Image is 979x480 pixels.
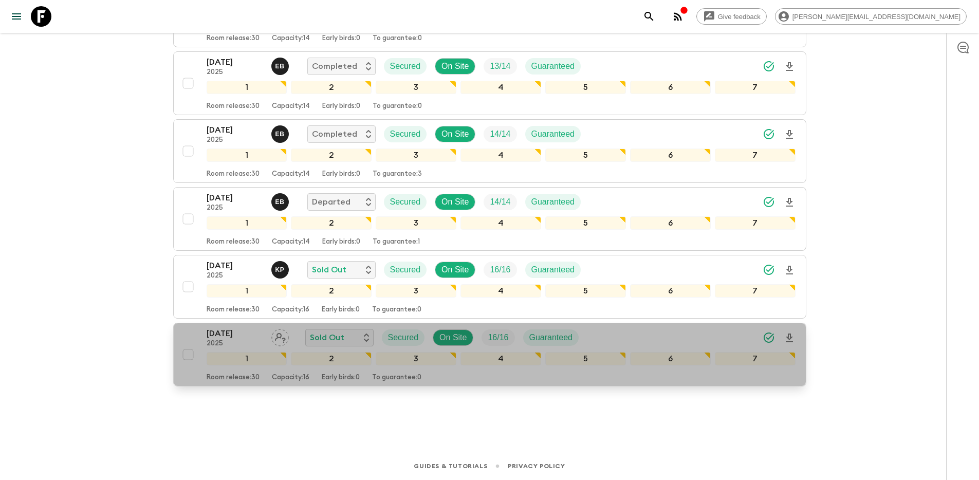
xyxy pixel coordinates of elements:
p: To guarantee: 0 [373,34,422,43]
p: Completed [312,60,357,72]
svg: Synced Successfully [763,60,775,72]
div: Secured [384,194,427,210]
div: Trip Fill [484,126,516,142]
button: [DATE]2025Erild BallaDepartedSecuredOn SiteTrip FillGuaranteed1234567Room release:30Capacity:14Ea... [173,187,806,251]
span: Assign pack leader [271,332,289,340]
p: Guaranteed [531,128,575,140]
div: 1 [207,352,287,365]
p: Secured [390,60,421,72]
p: To guarantee: 1 [373,238,420,246]
div: 5 [545,216,626,230]
div: 2 [291,81,372,94]
div: 6 [630,149,711,162]
p: Capacity: 14 [272,34,310,43]
p: Early birds: 0 [322,170,360,178]
div: 6 [630,352,711,365]
p: Room release: 30 [207,306,260,314]
div: On Site [435,194,475,210]
p: Sold Out [312,264,346,276]
svg: Download Onboarding [783,61,796,73]
div: 5 [545,352,626,365]
p: To guarantee: 0 [372,374,421,382]
p: 2025 [207,68,263,77]
div: 7 [715,149,796,162]
p: Capacity: 14 [272,170,310,178]
div: Secured [382,329,425,346]
p: Secured [388,331,419,344]
div: Trip Fill [484,262,516,278]
p: Early birds: 0 [322,102,360,110]
div: 3 [376,149,456,162]
span: Erild Balla [271,196,291,205]
div: 3 [376,216,456,230]
p: Capacity: 16 [272,306,309,314]
button: [DATE]2025Assign pack leaderSold OutSecuredOn SiteTrip FillGuaranteed1234567Room release:30Capaci... [173,323,806,386]
svg: Download Onboarding [783,264,796,276]
p: [DATE] [207,124,263,136]
p: Early birds: 0 [322,374,360,382]
p: To guarantee: 3 [373,170,422,178]
p: 2025 [207,340,263,348]
div: 1 [207,149,287,162]
p: Completed [312,128,357,140]
p: Room release: 30 [207,34,260,43]
p: Room release: 30 [207,374,260,382]
div: 7 [715,352,796,365]
div: On Site [435,58,475,75]
p: Guaranteed [529,331,573,344]
p: Early birds: 0 [322,238,360,246]
p: Room release: 30 [207,238,260,246]
div: 4 [460,216,541,230]
div: 7 [715,81,796,94]
span: Erild Balla [271,61,291,69]
p: [DATE] [207,260,263,272]
button: [DATE]2025Erild BallaCompletedSecuredOn SiteTrip FillGuaranteed1234567Room release:30Capacity:14E... [173,119,806,183]
div: 4 [460,284,541,298]
p: Capacity: 14 [272,102,310,110]
p: Capacity: 16 [272,374,309,382]
p: To guarantee: 0 [373,102,422,110]
p: [DATE] [207,56,263,68]
p: Guaranteed [531,196,575,208]
p: Guaranteed [531,60,575,72]
p: On Site [441,128,469,140]
div: 6 [630,81,711,94]
div: 6 [630,284,711,298]
svg: Synced Successfully [763,196,775,208]
a: Guides & Tutorials [414,460,487,472]
div: 2 [291,284,372,298]
span: Kostandin Pula [271,264,291,272]
div: Trip Fill [482,329,514,346]
p: 2025 [207,136,263,144]
p: On Site [441,196,469,208]
div: 3 [376,352,456,365]
div: 7 [715,284,796,298]
a: Give feedback [696,8,767,25]
div: 2 [291,216,372,230]
button: [DATE]2025Kostandin PulaSold OutSecuredOn SiteTrip FillGuaranteed1234567Room release:30Capacity:1... [173,255,806,319]
p: On Site [441,60,469,72]
div: 4 [460,81,541,94]
p: 2025 [207,272,263,280]
p: Early birds: 0 [322,34,360,43]
div: 6 [630,216,711,230]
div: 2 [291,352,372,365]
div: 5 [545,284,626,298]
div: 7 [715,216,796,230]
div: Secured [384,262,427,278]
span: Give feedback [712,13,766,21]
button: menu [6,6,27,27]
div: 4 [460,149,541,162]
div: 1 [207,284,287,298]
div: Trip Fill [484,58,516,75]
svg: Synced Successfully [763,331,775,344]
p: 14 / 14 [490,128,510,140]
p: [DATE] [207,192,263,204]
button: [DATE]2025Erild BallaCompletedSecuredOn SiteTrip FillGuaranteed1234567Room release:30Capacity:14E... [173,51,806,115]
p: Early birds: 0 [322,306,360,314]
div: 2 [291,149,372,162]
p: 14 / 14 [490,196,510,208]
button: search adventures [639,6,659,27]
svg: Download Onboarding [783,332,796,344]
p: 13 / 14 [490,60,510,72]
